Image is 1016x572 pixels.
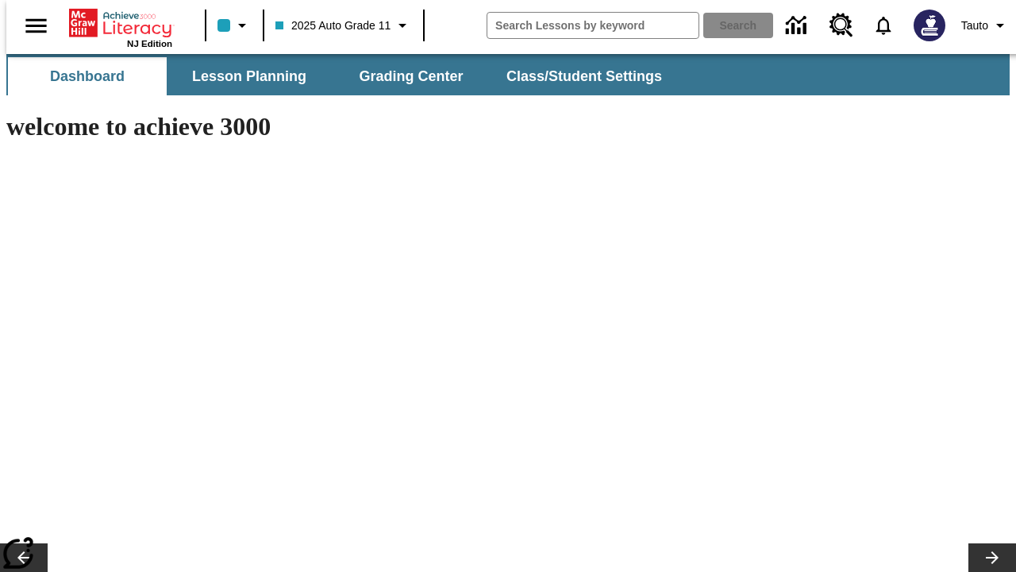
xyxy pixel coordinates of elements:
button: Class: 2025 Auto Grade 11, Select your class [269,11,418,40]
span: Grading Center [359,68,463,86]
span: Lesson Planning [192,68,306,86]
input: search field [487,13,698,38]
button: Lesson Planning [170,57,329,95]
span: 2025 Auto Grade 11 [275,17,391,34]
button: Select a new avatar [904,5,955,46]
button: Dashboard [8,57,167,95]
div: SubNavbar [6,57,676,95]
button: Lesson carousel, Next [968,543,1016,572]
a: Data Center [776,4,820,48]
a: Notifications [863,5,904,46]
button: Class/Student Settings [494,57,675,95]
span: Tauto [961,17,988,34]
button: Profile/Settings [955,11,1016,40]
span: Dashboard [50,68,125,86]
button: Class color is light blue. Change class color [211,11,258,40]
a: Resource Center, Will open in new tab [820,4,863,47]
span: NJ Edition [127,39,172,48]
button: Open side menu [13,2,60,49]
img: Avatar [914,10,945,41]
div: Home [69,6,172,48]
h1: welcome to achieve 3000 [6,112,692,141]
div: SubNavbar [6,54,1010,95]
a: Home [69,7,172,39]
button: Grading Center [332,57,491,95]
span: Class/Student Settings [506,68,662,86]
